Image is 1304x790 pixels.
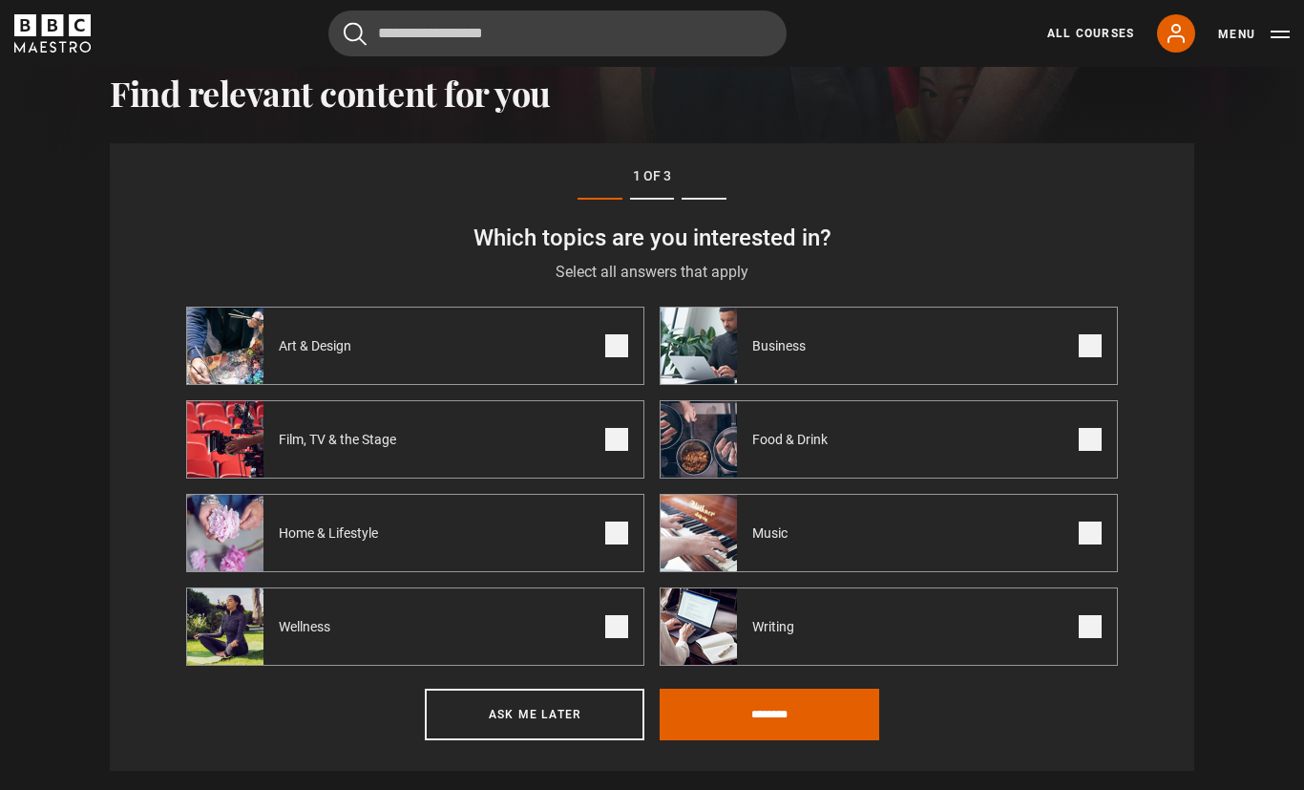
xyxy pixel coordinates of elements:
[186,223,1118,253] h3: Which topics are you interested in?
[186,166,1118,186] p: 1 of 3
[263,617,353,636] span: Wellness
[328,11,787,56] input: Search
[263,336,374,355] span: Art & Design
[1218,25,1290,44] button: Toggle navigation
[1047,25,1134,42] a: All Courses
[737,523,810,543] span: Music
[344,22,367,46] button: Submit the search query
[14,14,91,53] svg: BBC Maestro
[263,430,419,449] span: Film, TV & the Stage
[186,261,1118,284] p: Select all answers that apply
[263,523,401,543] span: Home & Lifestyle
[737,336,829,355] span: Business
[737,617,817,636] span: Writing
[110,73,1194,113] h2: Find relevant content for you
[737,430,851,449] span: Food & Drink
[425,689,644,740] button: Ask me later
